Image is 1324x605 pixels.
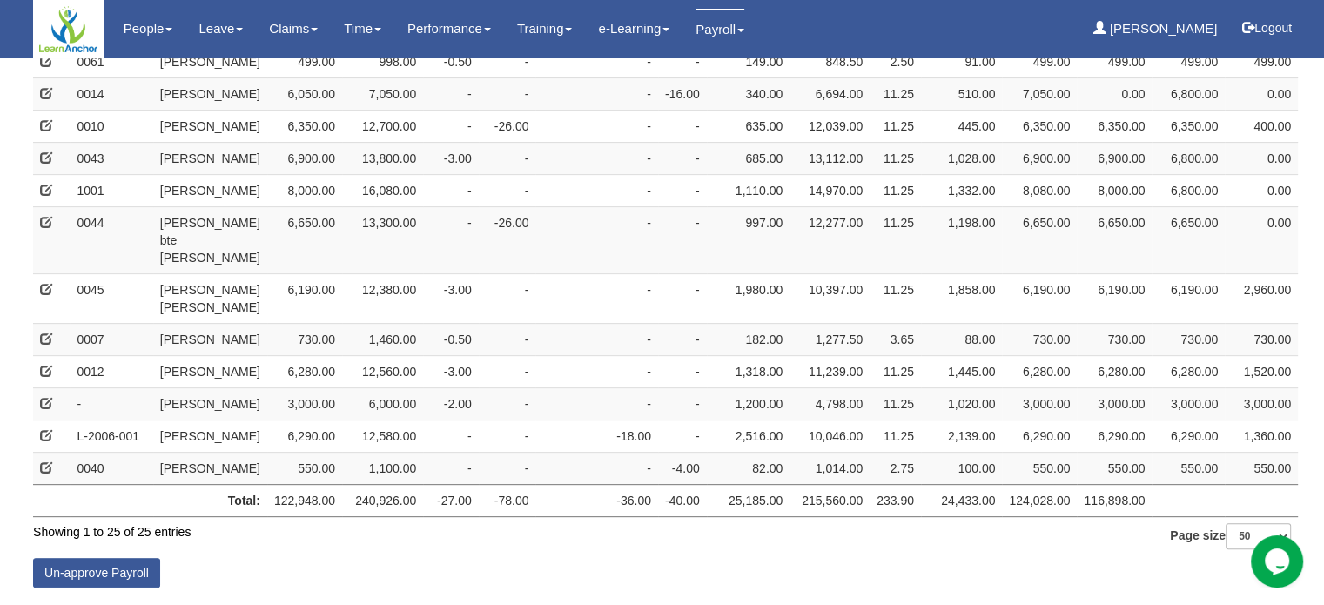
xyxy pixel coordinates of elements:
[535,206,657,273] td: -
[1225,273,1298,323] td: 2,960.00
[1002,452,1077,484] td: 550.00
[707,45,790,77] td: 149.00
[1225,387,1298,420] td: 3,000.00
[479,484,536,516] td: -78.00
[1152,174,1225,206] td: 6,800.00
[921,110,1002,142] td: 445.00
[870,45,921,77] td: 2.50
[423,355,478,387] td: -3.00
[1077,206,1152,273] td: 6,650.00
[342,420,423,452] td: 12,580.00
[707,387,790,420] td: 1,200.00
[1002,273,1077,323] td: 6,190.00
[658,77,707,110] td: -16.00
[535,355,657,387] td: -
[658,387,707,420] td: -
[423,387,478,420] td: -2.00
[1152,110,1225,142] td: 6,350.00
[267,174,342,206] td: 8,000.00
[790,142,870,174] td: 13,112.00
[124,9,173,49] a: People
[342,273,423,323] td: 12,380.00
[1152,206,1225,273] td: 6,650.00
[707,355,790,387] td: 1,318.00
[1077,142,1152,174] td: 6,900.00
[70,45,152,77] td: 0061
[342,206,423,273] td: 13,300.00
[535,387,657,420] td: -
[342,355,423,387] td: 12,560.00
[153,174,267,206] td: [PERSON_NAME]
[921,323,1002,355] td: 88.00
[921,387,1002,420] td: 1,020.00
[479,142,536,174] td: -
[658,452,707,484] td: -4.00
[870,273,921,323] td: 11.25
[1002,355,1077,387] td: 6,280.00
[423,273,478,323] td: -3.00
[921,142,1002,174] td: 1,028.00
[423,45,478,77] td: -0.50
[344,9,381,49] a: Time
[707,142,790,174] td: 685.00
[921,273,1002,323] td: 1,858.00
[535,110,657,142] td: -
[658,45,707,77] td: -
[707,273,790,323] td: 1,980.00
[790,420,870,452] td: 10,046.00
[269,9,318,49] a: Claims
[870,452,921,484] td: 2.75
[267,110,342,142] td: 6,350.00
[870,323,921,355] td: 3.65
[870,355,921,387] td: 11.25
[267,355,342,387] td: 6,280.00
[707,174,790,206] td: 1,110.00
[921,45,1002,77] td: 91.00
[423,420,478,452] td: -
[267,420,342,452] td: 6,290.00
[870,110,921,142] td: 11.25
[1002,142,1077,174] td: 6,900.00
[1152,142,1225,174] td: 6,800.00
[921,77,1002,110] td: 510.00
[267,323,342,355] td: 730.00
[423,206,478,273] td: -
[707,77,790,110] td: 340.00
[70,110,152,142] td: 0010
[1077,45,1152,77] td: 499.00
[535,323,657,355] td: -
[1225,142,1298,174] td: 0.00
[535,273,657,323] td: -
[790,206,870,273] td: 12,277.00
[1152,387,1225,420] td: 3,000.00
[1077,323,1152,355] td: 730.00
[267,45,342,77] td: 499.00
[70,142,152,174] td: 0043
[228,494,260,508] span: Total:
[1225,323,1298,355] td: 730.00
[423,484,478,516] td: -27.00
[1077,484,1152,516] td: 116,898.00
[1002,174,1077,206] td: 8,080.00
[1002,387,1077,420] td: 3,000.00
[921,206,1002,273] td: 1,198.00
[870,484,921,516] td: 233.90
[267,452,342,484] td: 550.00
[267,273,342,323] td: 6,190.00
[423,452,478,484] td: -
[1077,452,1152,484] td: 550.00
[870,77,921,110] td: 11.25
[535,484,657,516] td: -36.00
[342,110,423,142] td: 12,700.00
[1002,420,1077,452] td: 6,290.00
[1077,77,1152,110] td: 0.00
[658,273,707,323] td: -
[70,206,152,273] td: 0044
[707,206,790,273] td: 997.00
[1002,484,1077,516] td: 124,028.00
[870,420,921,452] td: 11.25
[1230,7,1304,49] button: Logout
[921,484,1002,516] td: 24,433.00
[1002,323,1077,355] td: 730.00
[153,45,267,77] td: [PERSON_NAME]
